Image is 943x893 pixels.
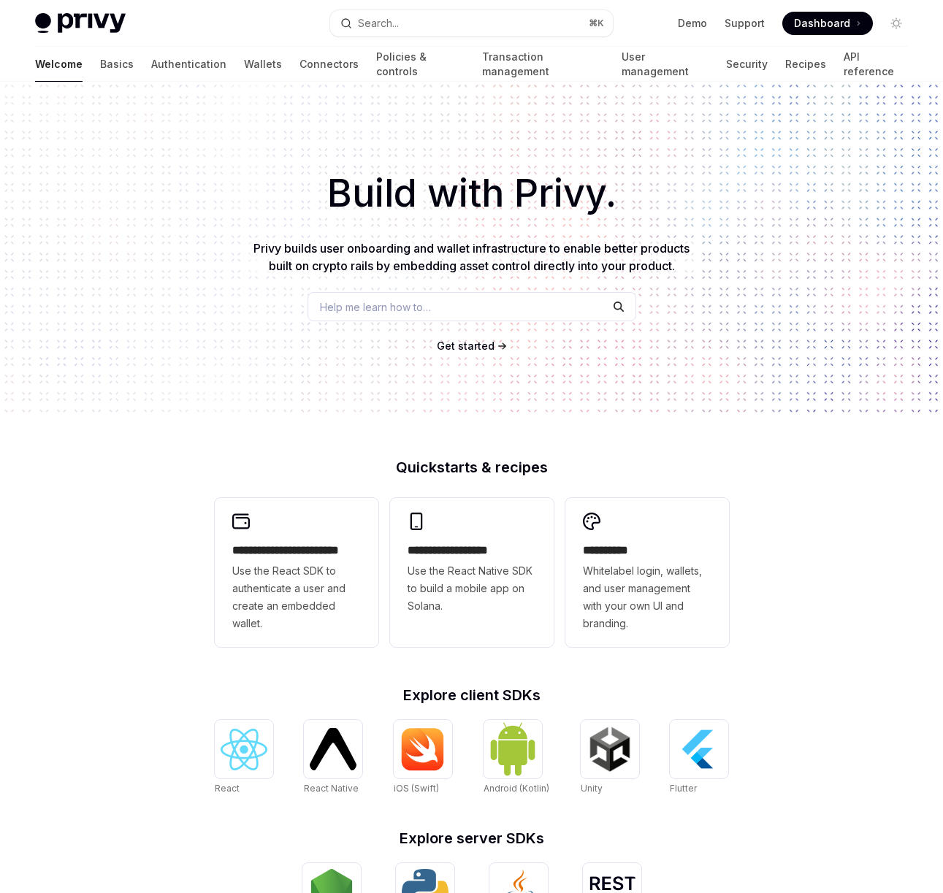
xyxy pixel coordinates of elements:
a: Security [726,47,768,82]
a: Dashboard [782,12,873,35]
a: Support [725,16,765,31]
img: React [221,729,267,770]
a: FlutterFlutter [670,720,728,796]
span: Whitelabel login, wallets, and user management with your own UI and branding. [583,562,711,632]
a: Policies & controls [376,47,465,82]
a: Transaction management [482,47,604,82]
a: Welcome [35,47,83,82]
a: API reference [844,47,908,82]
span: Unity [581,783,603,794]
a: User management [622,47,709,82]
a: Demo [678,16,707,31]
a: Wallets [244,47,282,82]
span: Flutter [670,783,697,794]
span: Android (Kotlin) [484,783,549,794]
a: UnityUnity [581,720,639,796]
span: Get started [437,340,495,352]
img: light logo [35,13,126,34]
a: Get started [437,339,495,353]
a: Authentication [151,47,226,82]
a: **** *****Whitelabel login, wallets, and user management with your own UI and branding. [565,498,729,647]
img: Android (Kotlin) [489,721,536,776]
a: Recipes [785,47,826,82]
h2: Explore client SDKs [215,688,729,702]
span: ⌘ K [589,18,604,29]
a: Basics [100,47,134,82]
img: iOS (Swift) [400,727,446,771]
button: Open search [330,10,614,37]
h1: Build with Privy. [23,165,920,222]
a: Android (Kotlin)Android (Kotlin) [484,720,549,796]
span: Use the React SDK to authenticate a user and create an embedded wallet. [232,562,361,632]
h2: Quickstarts & recipes [215,460,729,475]
a: iOS (Swift)iOS (Swift) [394,720,452,796]
span: React Native [304,783,359,794]
span: Dashboard [794,16,850,31]
img: Flutter [676,726,722,773]
div: Search... [358,15,399,32]
a: Connectors [299,47,359,82]
span: Help me learn how to… [320,299,431,315]
span: React [215,783,240,794]
a: **** **** **** ***Use the React Native SDK to build a mobile app on Solana. [390,498,554,647]
span: iOS (Swift) [394,783,439,794]
img: React Native [310,728,356,770]
img: Unity [587,726,633,773]
a: ReactReact [215,720,273,796]
span: Privy builds user onboarding and wallet infrastructure to enable better products built on crypto ... [253,241,690,273]
a: React NativeReact Native [304,720,362,796]
h2: Explore server SDKs [215,831,729,846]
button: Toggle dark mode [885,12,908,35]
span: Use the React Native SDK to build a mobile app on Solana. [408,562,536,615]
